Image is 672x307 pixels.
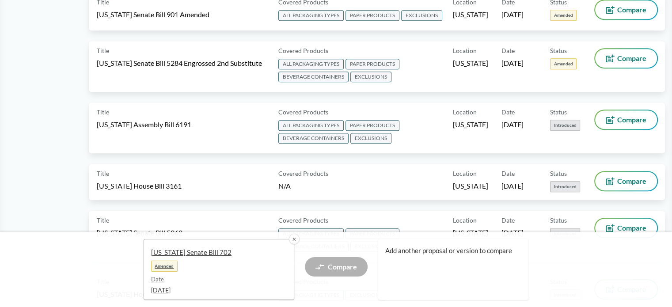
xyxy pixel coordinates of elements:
[617,116,646,123] span: Compare
[453,181,488,191] span: [US_STATE]
[278,120,344,131] span: ALL PACKAGING TYPES
[151,275,280,284] span: Date
[97,58,262,68] span: [US_STATE] Senate Bill 5284 Engrossed 2nd Substitute
[550,10,577,21] span: Amended
[97,120,191,129] span: [US_STATE] Assembly Bill 6191
[550,120,580,131] span: Introduced
[595,219,657,237] button: Compare
[501,228,524,238] span: [DATE]
[595,49,657,68] button: Compare
[595,110,657,129] button: Compare
[278,10,344,21] span: ALL PACKAGING TYPES
[144,239,294,300] a: [US_STATE] Senate Bill 702AmendedDate[DATE]
[595,0,657,19] button: Compare
[453,46,477,55] span: Location
[278,72,349,82] span: BEVERAGE CONTAINERS
[289,234,300,244] button: ✕
[97,216,109,225] span: Title
[97,107,109,117] span: Title
[350,133,391,144] span: EXCLUSIONS
[501,107,515,117] span: Date
[501,58,524,68] span: [DATE]
[278,133,349,144] span: BEVERAGE CONTAINERS
[97,228,182,238] span: [US_STATE] Senate Bill 5062
[501,120,524,129] span: [DATE]
[501,216,515,225] span: Date
[501,46,515,55] span: Date
[501,10,524,19] span: [DATE]
[278,228,344,239] span: ALL PACKAGING TYPES
[278,46,328,55] span: Covered Products
[97,169,109,178] span: Title
[453,169,477,178] span: Location
[278,169,328,178] span: Covered Products
[550,169,567,178] span: Status
[550,58,577,69] span: Amended
[345,10,399,21] span: PAPER PRODUCTS
[97,181,182,191] span: [US_STATE] House Bill 3161
[401,10,442,21] span: EXCLUSIONS
[453,58,488,68] span: [US_STATE]
[550,46,567,55] span: Status
[345,120,399,131] span: PAPER PRODUCTS
[151,285,280,295] span: [DATE]
[278,59,344,69] span: ALL PACKAGING TYPES
[617,6,646,13] span: Compare
[345,228,399,239] span: PAPER PRODUCTS
[278,107,328,117] span: Covered Products
[453,216,477,225] span: Location
[550,181,580,192] span: Introduced
[501,169,515,178] span: Date
[617,224,646,231] span: Compare
[595,172,657,190] button: Compare
[501,181,524,191] span: [DATE]
[453,107,477,117] span: Location
[278,216,328,225] span: Covered Products
[97,10,209,19] span: [US_STATE] Senate Bill 901 Amended
[350,72,391,82] span: EXCLUSIONS
[151,248,280,257] span: [US_STATE] Senate Bill 702
[97,46,109,55] span: Title
[278,182,291,190] span: N/A
[385,246,515,255] span: Add another proposal or version to compare
[151,261,178,272] span: Amended
[550,107,567,117] span: Status
[550,228,580,239] span: Introduced
[550,216,567,225] span: Status
[453,10,488,19] span: [US_STATE]
[453,120,488,129] span: [US_STATE]
[617,178,646,185] span: Compare
[345,59,399,69] span: PAPER PRODUCTS
[453,228,488,238] span: [US_STATE]
[617,55,646,62] span: Compare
